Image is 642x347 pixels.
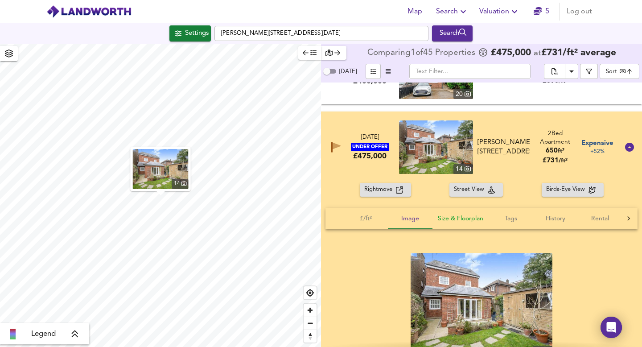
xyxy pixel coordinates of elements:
div: [DATE]UNDER OFFER£475,000 property thumbnail 14 [PERSON_NAME][STREET_ADDRESS]2Bed Apartment650ft²... [321,112,642,183]
button: 5 [527,3,556,21]
span: Expensive [581,139,613,148]
div: Search [434,28,470,39]
div: [DATE] [361,133,379,142]
span: £ 475,000 [491,49,531,58]
a: property thumbnail 14 [133,149,189,189]
input: Text Filter... [409,64,531,79]
button: Birds-Eye View [542,183,604,197]
button: property thumbnail 14 [131,147,191,191]
div: Comparing 1 of 45 Properties [367,49,477,58]
span: +52% [590,148,605,156]
div: Click to configure Search Settings [169,25,211,41]
div: 14 [453,164,473,174]
button: Street View [449,183,503,197]
button: Search [432,25,473,41]
span: Map [404,5,425,18]
div: Sort [606,67,617,76]
span: Valuation [479,5,520,18]
div: UNDER OFFER [351,143,389,151]
span: Search [436,5,469,18]
div: 20 [453,89,473,99]
span: / ft² [559,78,568,84]
button: Zoom in [304,304,317,317]
span: ft² [558,148,564,154]
a: 5 [534,5,549,18]
div: 14 [172,179,189,189]
span: at [534,49,541,58]
span: £/ft² [349,213,383,224]
div: split button [544,64,578,79]
span: Legend [31,329,56,339]
span: / ft² [559,158,568,164]
span: £ 731 / ft² average [541,48,616,58]
button: Find my location [304,286,317,299]
div: Run Your Search [432,25,473,41]
button: Log out [563,3,596,21]
div: £475,000 [353,151,387,161]
div: [PERSON_NAME][STREET_ADDRESS] [477,138,530,157]
img: property thumbnail [399,120,473,174]
button: Rightmove [360,183,411,197]
svg: Show Details [624,142,635,153]
span: Tags [494,213,528,224]
button: Map [400,3,429,21]
span: £ 731 [543,157,568,164]
span: Birds-Eye View [546,185,588,195]
button: Download Results [565,64,578,79]
span: Rental [583,213,617,224]
span: History [539,213,572,224]
button: Settings [169,25,211,41]
img: property thumbnail [133,149,189,189]
span: £ 690 [543,78,568,85]
a: property thumbnail 14 [399,120,473,174]
div: Sort [600,64,639,79]
input: Enter a location... [214,26,428,41]
button: Zoom out [304,317,317,330]
span: Size & Floorplan [438,213,483,224]
div: 2 Bed Apartment [534,129,576,147]
div: Open Intercom Messenger [601,317,622,338]
span: Image [393,213,427,224]
span: [DATE] [339,69,357,74]
span: Street View [454,185,488,195]
img: logo [46,5,132,18]
span: Rightmove [364,185,396,195]
div: Settings [185,28,209,39]
span: 650 [546,148,558,154]
button: Valuation [476,3,523,21]
button: Search [432,3,472,21]
span: Log out [567,5,592,18]
button: Reset bearing to north [304,330,317,343]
